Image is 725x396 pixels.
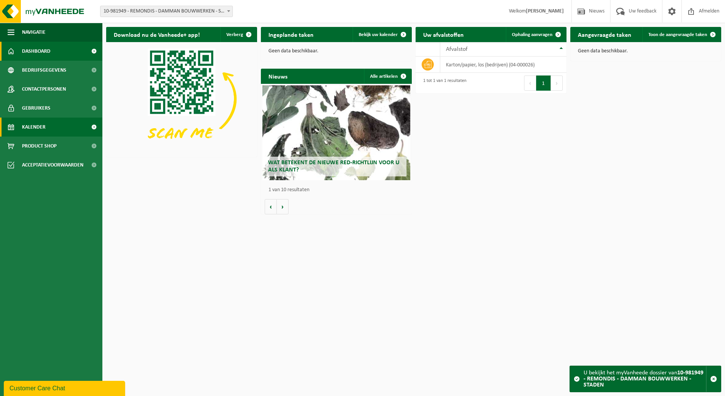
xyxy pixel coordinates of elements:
span: Product Shop [22,137,56,156]
button: Vorige [265,199,277,214]
h2: Nieuws [261,69,295,83]
span: Afvalstof [446,46,468,52]
h2: Aangevraagde taken [570,27,639,42]
span: Toon de aangevraagde taken [648,32,707,37]
div: U bekijkt het myVanheede dossier van [584,366,706,392]
h2: Uw afvalstoffen [416,27,471,42]
p: Geen data beschikbaar. [578,49,714,54]
button: Previous [524,75,536,91]
a: Bekijk uw kalender [353,27,411,42]
button: Volgende [277,199,289,214]
span: 10-981949 - REMONDIS - DAMMAN BOUWWERKEN - STADEN [100,6,233,17]
span: Acceptatievoorwaarden [22,156,83,174]
button: Verberg [220,27,256,42]
span: Bekijk uw kalender [359,32,398,37]
span: Contactpersonen [22,80,66,99]
strong: 10-981949 - REMONDIS - DAMMAN BOUWWERKEN - STADEN [584,370,703,388]
a: Toon de aangevraagde taken [642,27,720,42]
p: Geen data beschikbaar. [268,49,404,54]
p: 1 van 10 resultaten [268,187,408,193]
span: Bedrijfsgegevens [22,61,66,80]
button: 1 [536,75,551,91]
span: Dashboard [22,42,50,61]
h2: Download nu de Vanheede+ app! [106,27,207,42]
span: 10-981949 - REMONDIS - DAMMAN BOUWWERKEN - STADEN [100,6,232,17]
span: Kalender [22,118,46,137]
span: Ophaling aanvragen [512,32,552,37]
a: Alle artikelen [364,69,411,84]
span: Wat betekent de nieuwe RED-richtlijn voor u als klant? [268,160,399,173]
div: 1 tot 1 van 1 resultaten [419,75,466,91]
span: Verberg [226,32,243,37]
iframe: chat widget [4,379,127,396]
h2: Ingeplande taken [261,27,321,42]
a: Wat betekent de nieuwe RED-richtlijn voor u als klant? [262,85,410,180]
strong: [PERSON_NAME] [526,8,564,14]
span: Gebruikers [22,99,50,118]
td: karton/papier, los (bedrijven) (04-000026) [440,57,567,73]
a: Ophaling aanvragen [506,27,566,42]
span: Navigatie [22,23,46,42]
img: Download de VHEPlus App [106,42,257,156]
button: Next [551,75,563,91]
